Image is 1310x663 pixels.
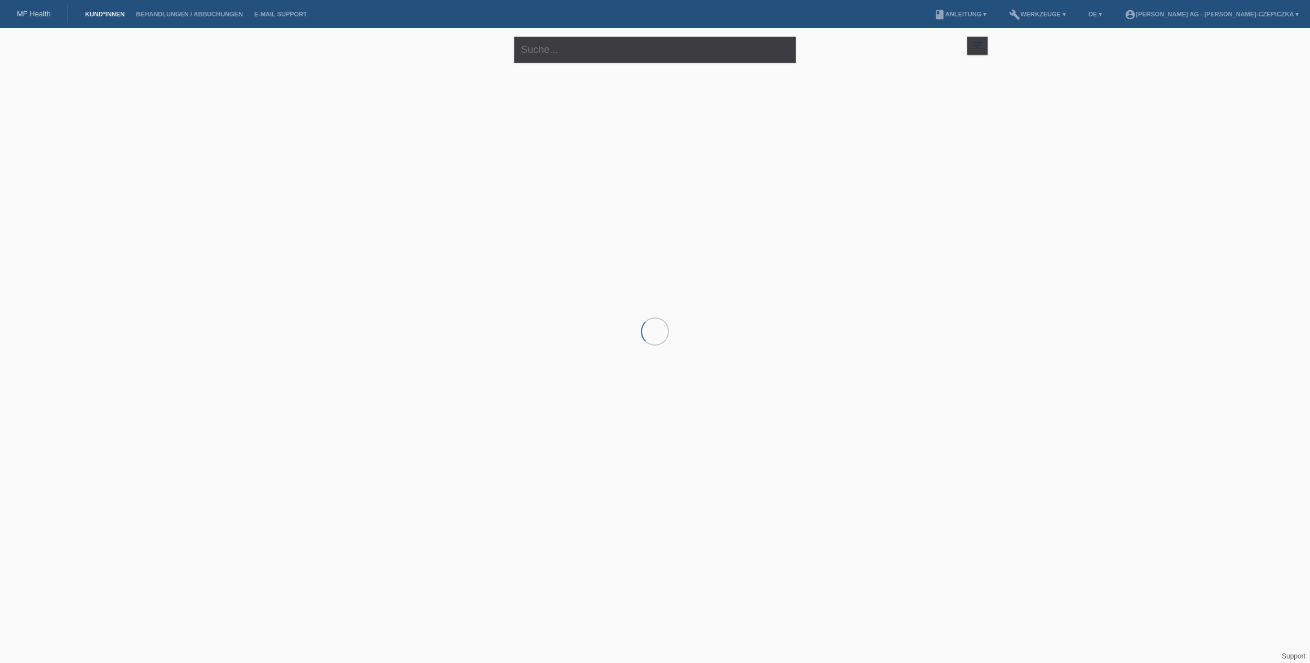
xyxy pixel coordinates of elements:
a: E-Mail Support [249,11,313,17]
a: buildWerkzeuge ▾ [1003,11,1072,17]
a: Kund*innen [79,11,130,17]
i: build [1009,9,1020,20]
a: account_circle[PERSON_NAME] AG - [PERSON_NAME]-Czepiczka ▾ [1119,11,1304,17]
i: filter_list [971,39,984,51]
a: bookAnleitung ▾ [928,11,992,17]
i: book [934,9,945,20]
a: Support [1282,652,1305,660]
a: MF Health [17,10,51,18]
input: Suche... [514,37,796,63]
a: Behandlungen / Abbuchungen [130,11,249,17]
i: account_circle [1125,9,1136,20]
a: DE ▾ [1083,11,1108,17]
